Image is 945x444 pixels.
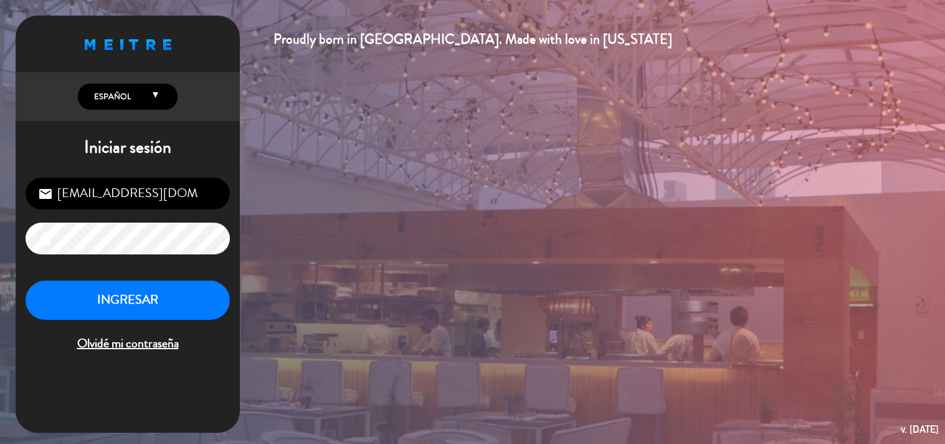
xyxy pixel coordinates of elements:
[26,178,230,210] input: Correo Electrónico
[26,281,230,320] button: INGRESAR
[91,90,131,103] span: Español
[901,421,939,438] div: v. [DATE]
[38,231,53,246] i: lock
[16,137,240,158] h1: Iniciar sesión
[38,186,53,201] i: email
[26,334,230,354] span: Olvidé mi contraseña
